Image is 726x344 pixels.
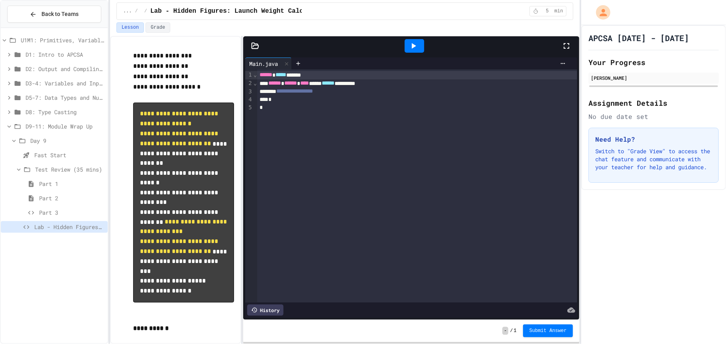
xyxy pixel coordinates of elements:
[26,65,104,73] span: D2: Output and Compiling Code
[253,71,257,78] span: Fold line
[245,59,282,68] div: Main.java
[595,134,712,144] h3: Need Help?
[26,93,104,102] span: D5-7: Data Types and Number Calculations
[26,50,104,59] span: D1: Intro to APCSA
[588,57,719,68] h2: Your Progress
[588,32,689,43] h1: APCSA [DATE] - [DATE]
[514,328,517,334] span: 1
[245,96,253,104] div: 4
[30,136,104,145] span: Day 9
[26,108,104,116] span: D8: Type Casting
[588,112,719,121] div: No due date set
[245,71,253,79] div: 1
[26,79,104,87] span: D3-4: Variables and Input
[588,3,612,22] div: My Account
[123,8,132,14] span: ...
[34,151,104,159] span: Fast Start
[595,147,712,171] p: Switch to "Grade View" to access the chat feature and communicate with your teacher for help and ...
[502,327,508,335] span: -
[21,36,104,44] span: U1M1: Primitives, Variables, Basic I/O
[39,208,104,217] span: Part 3
[253,80,257,86] span: Fold line
[150,6,327,16] span: Lab - Hidden Figures: Launch Weight Calculator
[510,328,513,334] span: /
[146,22,170,33] button: Grade
[7,6,101,23] button: Back to Teams
[245,57,292,69] div: Main.java
[39,180,104,188] span: Part 1
[35,165,104,174] span: Test Review (35 mins)
[144,8,147,14] span: /
[523,324,573,337] button: Submit Answer
[116,22,144,33] button: Lesson
[541,8,554,14] span: 5
[555,8,563,14] span: min
[245,79,253,88] div: 2
[588,97,719,109] h2: Assignment Details
[41,10,79,18] span: Back to Teams
[245,104,253,112] div: 5
[529,328,567,334] span: Submit Answer
[247,304,283,316] div: History
[245,88,253,96] div: 3
[34,223,104,231] span: Lab - Hidden Figures: Launch Weight Calculator
[135,8,138,14] span: /
[591,74,716,81] div: [PERSON_NAME]
[26,122,104,130] span: D9-11: Module Wrap Up
[39,194,104,202] span: Part 2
